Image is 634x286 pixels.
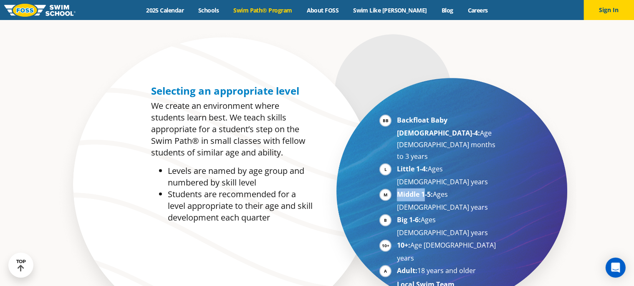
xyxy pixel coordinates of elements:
a: 2025 Calendar [139,6,191,14]
li: Age [DEMOGRAPHIC_DATA] years [397,239,499,264]
a: About FOSS [299,6,346,14]
li: Age [DEMOGRAPHIC_DATA] months to 3 years [397,114,499,162]
a: Careers [460,6,495,14]
li: 18 years and older [397,265,499,278]
a: Swim Like [PERSON_NAME] [346,6,434,14]
strong: Middle 1-5: [397,190,433,199]
span: Selecting an appropriate level [151,84,299,98]
div: TOP [16,259,26,272]
li: Ages [DEMOGRAPHIC_DATA] years [397,214,499,238]
a: Schools [191,6,226,14]
img: FOSS Swim School Logo [4,4,76,17]
a: Swim Path® Program [226,6,299,14]
li: Students are recommended for a level appropriate to their age and skill development each quarter [168,188,313,223]
li: Levels are named by age group and numbered by skill level [168,165,313,188]
li: Ages [DEMOGRAPHIC_DATA] years [397,163,499,188]
li: Ages [DEMOGRAPHIC_DATA] years [397,188,499,213]
div: Open Intercom Messenger [606,258,626,278]
strong: Big 1-6: [397,215,421,224]
a: Blog [434,6,460,14]
strong: 10+: [397,241,410,250]
strong: Adult: [397,266,417,275]
p: We create an environment where students learn best. We teach skills appropriate for a student’s s... [151,100,313,158]
strong: Backfloat Baby [DEMOGRAPHIC_DATA]-4: [397,115,480,138]
strong: Little 1-4: [397,164,428,173]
